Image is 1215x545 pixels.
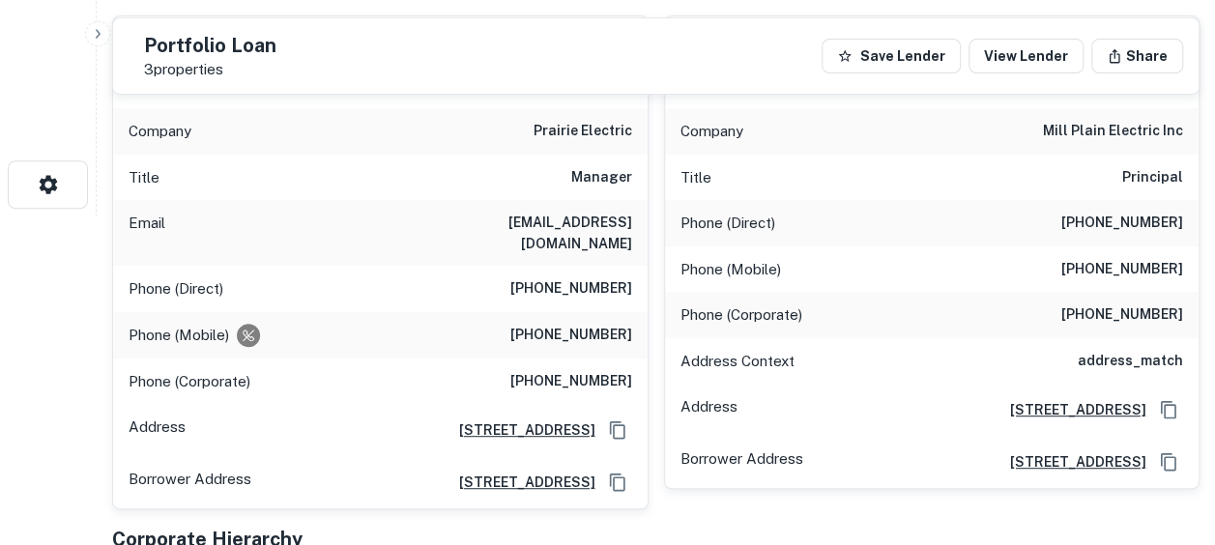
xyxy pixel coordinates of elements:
h6: [PHONE_NUMBER] [1061,212,1183,235]
button: Copy Address [603,468,632,497]
p: Borrower Address [680,447,803,476]
h6: [EMAIL_ADDRESS][DOMAIN_NAME] [400,212,632,254]
h6: prairie electric [534,120,632,143]
a: [STREET_ADDRESS] [444,472,595,493]
p: Borrower Address [129,468,251,497]
p: Title [129,166,159,189]
button: Copy Address [603,416,632,445]
h6: [PHONE_NUMBER] [510,277,632,301]
p: Phone (Direct) [129,277,223,301]
h6: [PHONE_NUMBER] [510,324,632,347]
h6: [PHONE_NUMBER] [1061,258,1183,281]
h6: Principal [1122,166,1183,189]
a: [STREET_ADDRESS] [444,419,595,441]
iframe: Chat Widget [1118,390,1215,483]
p: Company [129,120,191,143]
h6: [PHONE_NUMBER] [1061,303,1183,327]
p: 3 properties [144,61,276,78]
p: Phone (Direct) [680,212,775,235]
h6: [PHONE_NUMBER] [510,370,632,393]
h6: address_match [1078,350,1183,373]
h5: Portfolio Loan [144,36,276,55]
p: Address [129,416,186,445]
a: View Lender [969,39,1084,73]
p: Phone (Corporate) [680,303,802,327]
p: Phone (Mobile) [129,324,229,347]
p: Email [129,212,165,254]
button: Save Lender [822,39,961,73]
p: Address [680,395,738,424]
a: [STREET_ADDRESS] [995,451,1146,473]
a: [STREET_ADDRESS] [995,399,1146,420]
p: Phone (Mobile) [680,258,781,281]
p: Company [680,120,743,143]
p: Title [680,166,711,189]
h6: Manager [571,166,632,189]
div: Requests to not be contacted at this number [237,324,260,347]
button: Share [1091,39,1183,73]
p: Phone (Corporate) [129,370,250,393]
p: Address Context [680,350,795,373]
h6: mill plain electric inc [1043,120,1183,143]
